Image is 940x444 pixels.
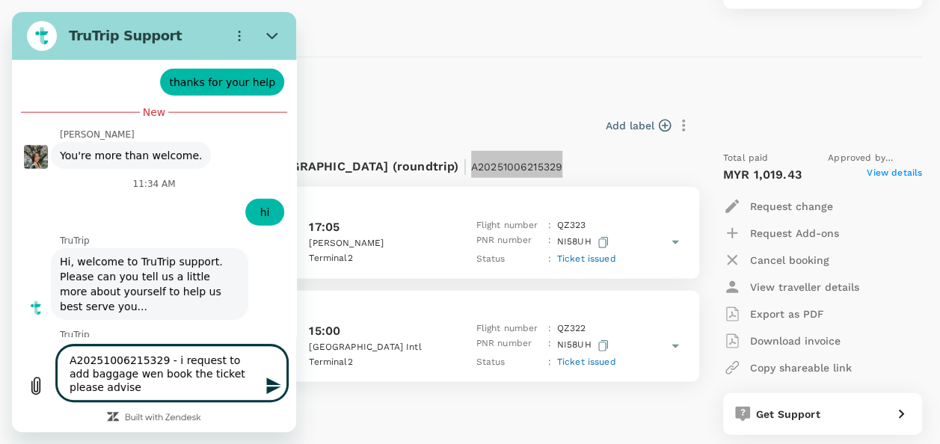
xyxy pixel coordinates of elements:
[236,187,269,214] span: hi
[131,93,154,108] span: New
[723,151,769,166] span: Total paid
[867,166,922,184] span: View details
[245,359,275,389] button: Send message
[723,166,802,184] p: MYR 1,019.43
[12,12,296,432] iframe: Messaging window
[476,252,541,267] p: Status
[606,118,671,133] button: Add label
[476,321,541,336] p: Flight number
[57,15,206,33] h2: TruTrip Support
[557,336,612,355] p: NI58UH
[245,9,275,39] button: Close
[557,233,612,252] p: NI58UH
[557,357,616,367] span: Ticket issued
[723,220,839,247] button: Request Add-ons
[557,321,586,336] p: QZ 322
[48,117,284,129] p: [PERSON_NAME]
[53,303,684,318] p: [DATE]
[723,300,824,327] button: Export as PDF
[45,333,275,389] textarea: A20251006215329 - i request to add baggage wen book the ticket please advise
[309,236,443,251] p: [PERSON_NAME]
[121,166,164,178] p: 11:34 AM
[750,253,829,268] p: Cancel booking
[476,233,541,252] p: PNR number
[750,226,839,241] p: Request Add-ons
[476,355,541,370] p: Status
[39,151,562,178] p: Flight from [GEOGRAPHIC_DATA] to [GEOGRAPHIC_DATA] (roundtrip)
[557,218,586,233] p: QZ 323
[151,57,269,84] span: thanks for your help
[547,336,550,355] p: :
[9,359,39,389] button: Upload file
[750,360,852,375] p: Copy shareable link
[547,355,550,370] p: :
[212,9,242,39] button: Options menu
[723,354,852,381] button: Copy shareable link
[48,223,284,235] p: TruTrip
[309,218,340,236] p: 17:05
[723,274,859,300] button: View traveller details
[750,199,833,214] p: Request change
[462,155,467,176] span: |
[756,408,820,420] span: Get Support
[42,130,196,157] span: You're more than welcome.
[476,336,541,355] p: PNR number
[723,247,829,274] button: Cancel booking
[723,193,833,220] button: Request change
[476,218,541,233] p: Flight number
[113,401,189,411] a: Built with Zendesk: Visit the Zendesk website in a new tab
[48,317,284,329] p: TruTrip
[557,253,616,264] span: Ticket issued
[309,340,443,355] p: [GEOGRAPHIC_DATA] Intl
[547,218,550,233] p: :
[471,161,562,173] span: A20251006215329
[723,327,841,354] button: Download invoice
[547,252,550,267] p: :
[309,251,443,266] p: Terminal 2
[750,280,859,295] p: View traveller details
[309,355,443,370] p: Terminal 2
[309,322,340,340] p: 15:00
[547,321,550,336] p: :
[53,199,684,214] p: [DATE]
[750,333,841,348] p: Download invoice
[547,233,550,252] p: :
[828,151,922,166] span: Approved by
[750,306,824,321] p: Export as PDF
[42,236,233,308] span: Hi, welcome to TruTrip support. Please can you tell us a little more about yourself to help us be...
